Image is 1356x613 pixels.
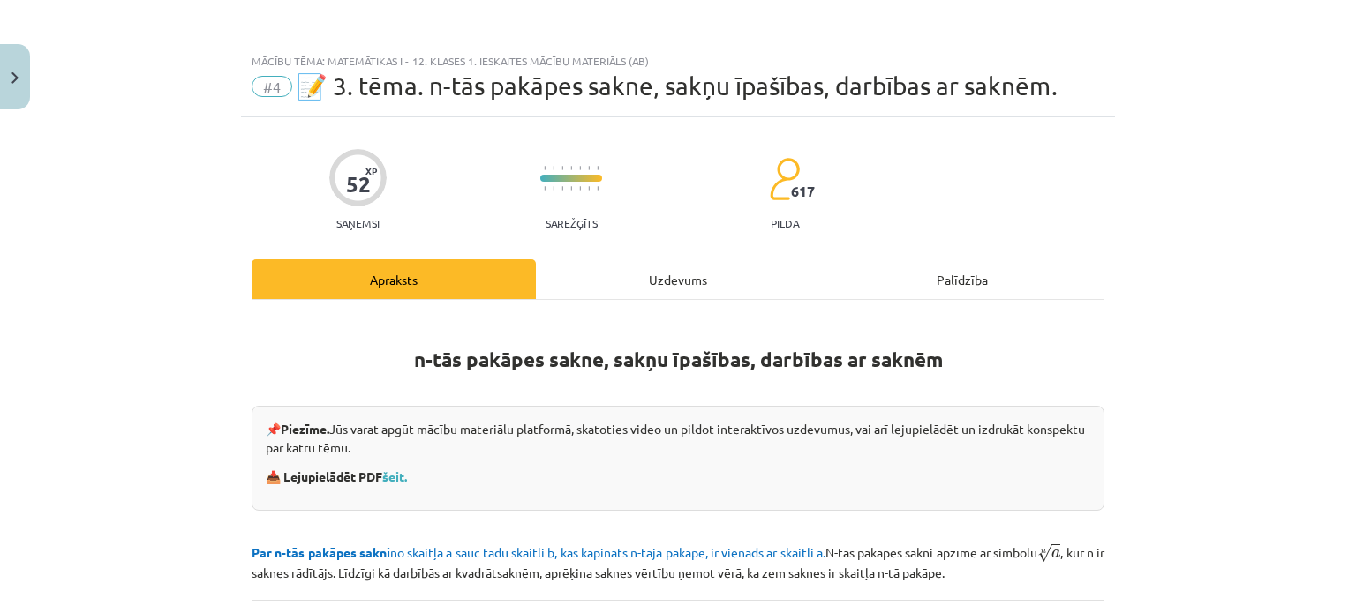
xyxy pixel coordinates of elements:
[266,468,410,484] strong: 📥 Lejupielādēt PDF
[252,544,390,560] b: Par n-tās pakāpes sakni
[544,186,546,191] img: icon-short-line-57e1e144782c952c97e751825c79c345078a6d821885a25fce030b3d8c18986b.svg
[570,186,572,191] img: icon-short-line-57e1e144782c952c97e751825c79c345078a6d821885a25fce030b3d8c18986b.svg
[570,166,572,170] img: icon-short-line-57e1e144782c952c97e751825c79c345078a6d821885a25fce030b3d8c18986b.svg
[791,183,815,199] span: 617
[1037,544,1051,563] span: √
[382,468,407,484] a: šeit.
[597,186,599,191] img: icon-short-line-57e1e144782c952c97e751825c79c345078a6d821885a25fce030b3d8c18986b.svg
[546,217,598,229] p: Sarežģīts
[297,71,1058,101] span: 📝 3. tēma. n-tās pakāpes sakne, sakņu īpašības, darbības ar saknēm.
[252,259,536,299] div: Apraksts
[1051,549,1060,558] span: a
[281,421,329,437] strong: Piezīme.
[266,420,1090,457] p: 📌 Jūs varat apgūt mācību materiālu platformā, skatoties video un pildot interaktīvos uzdevumus, v...
[771,217,799,229] p: pilda
[329,217,387,229] p: Saņemsi
[820,259,1104,299] div: Palīdzība
[252,544,825,560] span: no skaitļa a sauc tādu skaitli b, kas kāpināts n-tajā pakāpē, ir vienāds ar skaitli a.
[365,166,377,176] span: XP
[579,186,581,191] img: icon-short-line-57e1e144782c952c97e751825c79c345078a6d821885a25fce030b3d8c18986b.svg
[252,76,292,97] span: #4
[561,166,563,170] img: icon-short-line-57e1e144782c952c97e751825c79c345078a6d821885a25fce030b3d8c18986b.svg
[588,186,590,191] img: icon-short-line-57e1e144782c952c97e751825c79c345078a6d821885a25fce030b3d8c18986b.svg
[252,540,1104,582] p: N-tās pakāpes sakni apzīmē ar simbolu , kur n ir saknes rādītājs. Līdzīgi kā darbībās ar kvadrāts...
[11,72,19,84] img: icon-close-lesson-0947bae3869378f0d4975bcd49f059093ad1ed9edebbc8119c70593378902aed.svg
[346,172,371,197] div: 52
[536,259,820,299] div: Uzdevums
[553,166,554,170] img: icon-short-line-57e1e144782c952c97e751825c79c345078a6d821885a25fce030b3d8c18986b.svg
[553,186,554,191] img: icon-short-line-57e1e144782c952c97e751825c79c345078a6d821885a25fce030b3d8c18986b.svg
[252,55,1104,67] div: Mācību tēma: Matemātikas i - 12. klases 1. ieskaites mācību materiāls (ab)
[561,186,563,191] img: icon-short-line-57e1e144782c952c97e751825c79c345078a6d821885a25fce030b3d8c18986b.svg
[597,166,599,170] img: icon-short-line-57e1e144782c952c97e751825c79c345078a6d821885a25fce030b3d8c18986b.svg
[414,347,943,372] strong: n-tās pakāpes sakne, sakņu īpašības, darbības ar saknēm
[579,166,581,170] img: icon-short-line-57e1e144782c952c97e751825c79c345078a6d821885a25fce030b3d8c18986b.svg
[588,166,590,170] img: icon-short-line-57e1e144782c952c97e751825c79c345078a6d821885a25fce030b3d8c18986b.svg
[544,166,546,170] img: icon-short-line-57e1e144782c952c97e751825c79c345078a6d821885a25fce030b3d8c18986b.svg
[769,157,800,201] img: students-c634bb4e5e11cddfef0936a35e636f08e4e9abd3cc4e673bd6f9a4125e45ecb1.svg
